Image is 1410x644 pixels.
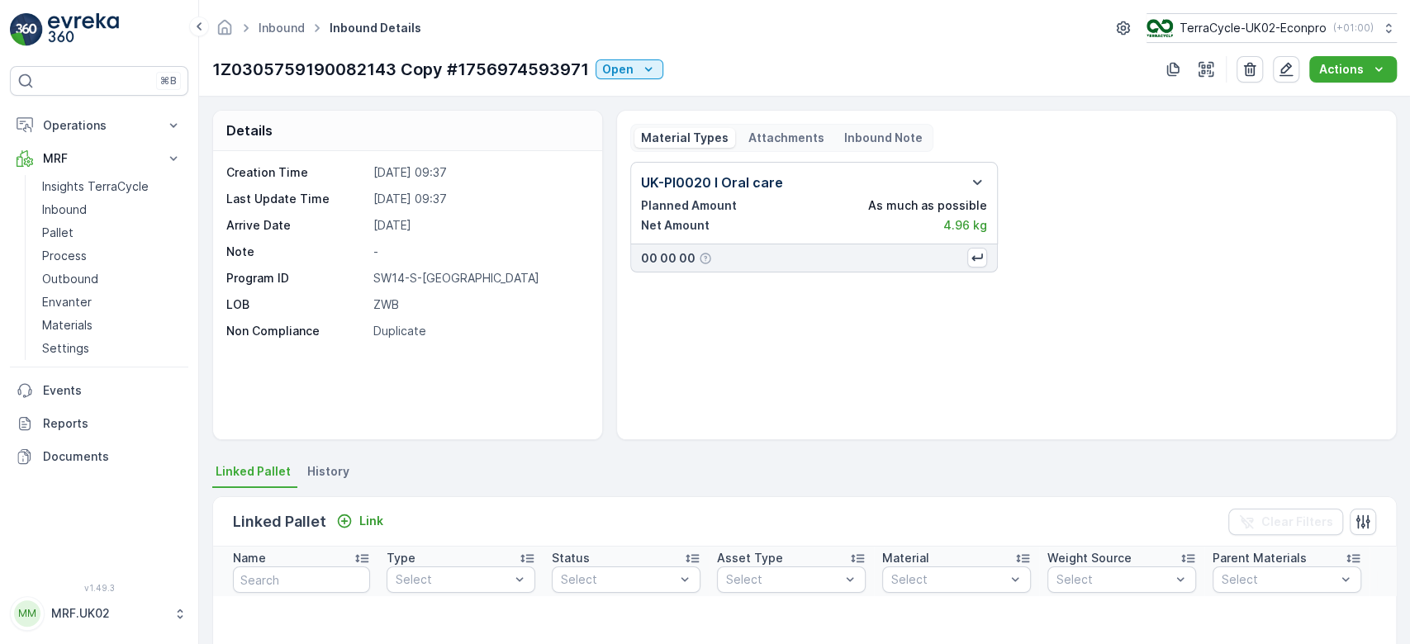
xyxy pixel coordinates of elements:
button: Link [330,511,390,531]
p: Attachments [748,130,824,146]
button: TerraCycle-UK02-Econpro(+01:00) [1147,13,1397,43]
p: ZWB [373,296,584,313]
p: Events [43,382,182,399]
p: Details [226,121,273,140]
a: Inbound [36,198,188,221]
p: Planned Amount [641,197,737,214]
p: MRF [43,150,155,167]
img: logo_light-DOdMpM7g.png [48,13,119,46]
a: Reports [10,407,188,440]
p: As much as possible [868,197,987,214]
a: Events [10,374,188,407]
button: Operations [10,109,188,142]
input: Search [233,566,370,593]
p: Clear Filters [1261,514,1333,530]
p: Open [602,61,634,78]
p: Type [387,550,415,566]
a: Inbound [259,21,305,35]
p: Select [1222,571,1336,588]
p: Creation Time [226,164,367,181]
p: Reports [43,415,182,432]
p: Select [1056,571,1170,588]
div: MM [14,600,40,627]
a: Outbound [36,268,188,291]
p: 4.96 kg [943,217,987,234]
button: Clear Filters [1228,509,1343,535]
span: Inbound Details [326,20,425,36]
p: Documents [43,448,182,465]
a: Materials [36,314,188,337]
p: Last Update Time [226,191,367,207]
p: Inbound Note [844,130,923,146]
p: Parent Materials [1213,550,1307,566]
a: Envanter [36,291,188,314]
a: Documents [10,440,188,473]
button: Open [596,59,663,79]
span: History [307,463,349,480]
p: Arrive Date [226,217,367,234]
a: Pallet [36,221,188,244]
p: UK-PI0020 I Oral care [641,173,783,192]
p: - [373,244,584,260]
p: Duplicate [373,323,584,339]
p: [DATE] 09:37 [373,164,584,181]
p: Program ID [226,270,367,286]
p: MRF.UK02 [51,605,165,622]
span: Linked Pallet [216,463,291,480]
p: Select [396,571,510,588]
a: Process [36,244,188,268]
p: Status [552,550,590,566]
button: MMMRF.UK02 [10,596,188,631]
p: ⌘B [160,74,177,88]
p: 1Z0305759190082143 Copy #1756974593971 [212,57,589,82]
a: Homepage [216,25,234,39]
p: Select [891,571,1005,588]
p: Non Compliance [226,323,367,339]
p: [DATE] 09:37 [373,191,584,207]
p: 00 00 00 [641,250,696,267]
p: Link [359,513,383,529]
span: v 1.49.3 [10,583,188,593]
p: Process [42,248,87,264]
p: Inbound [42,201,87,218]
img: terracycle_logo_wKaHoWT.png [1147,19,1173,37]
p: Asset Type [717,550,783,566]
p: Material Types [641,130,729,146]
p: TerraCycle-UK02-Econpro [1180,20,1327,36]
p: Net Amount [641,217,710,234]
p: Insights TerraCycle [42,178,149,195]
p: Weight Source [1047,550,1132,566]
p: Pallet [42,225,74,241]
p: Operations [43,117,155,134]
p: Materials [42,317,93,334]
p: Actions [1319,61,1364,78]
p: Select [726,571,840,588]
div: Help Tooltip Icon [699,252,712,265]
img: logo [10,13,43,46]
a: Insights TerraCycle [36,175,188,198]
p: Linked Pallet [233,510,326,533]
a: Settings [36,337,188,360]
p: Outbound [42,271,98,287]
p: LOB [226,296,367,313]
p: Name [233,550,266,566]
p: Material [882,550,929,566]
p: [DATE] [373,217,584,234]
p: Select [561,571,675,588]
p: SW14-S-[GEOGRAPHIC_DATA] [373,270,584,286]
p: Envanter [42,294,92,310]
p: ( +01:00 ) [1333,21,1374,35]
button: Actions [1309,56,1397,83]
button: MRF [10,142,188,175]
p: Note [226,244,367,260]
p: Settings [42,340,89,357]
